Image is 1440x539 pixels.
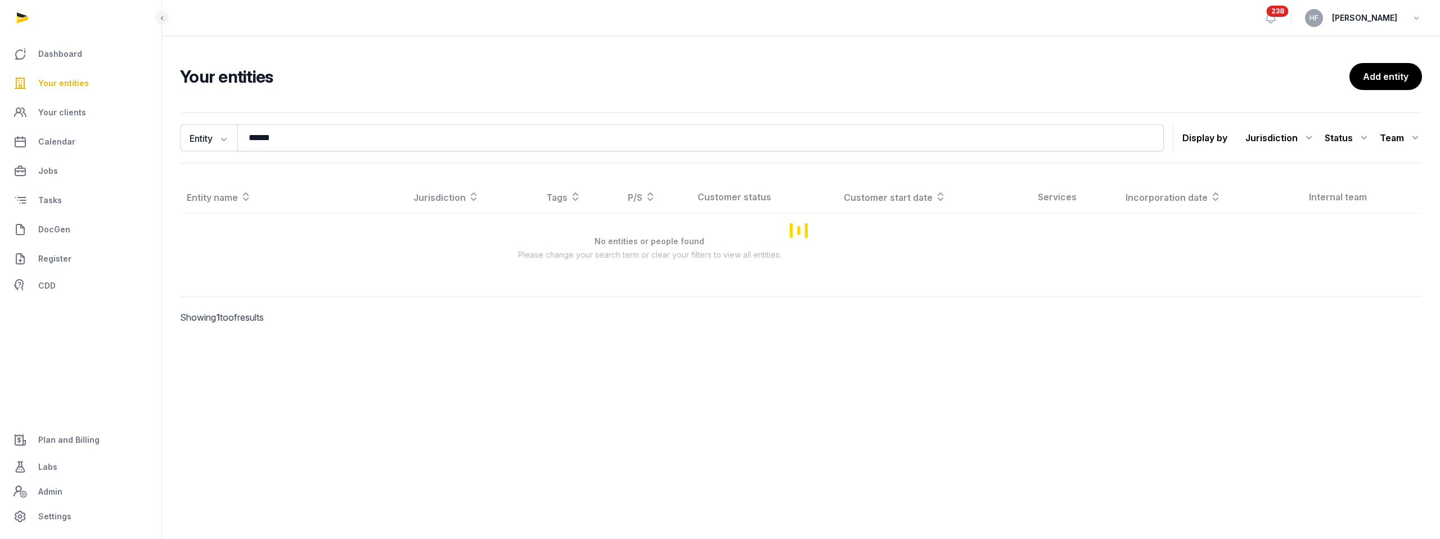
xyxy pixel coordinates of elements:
button: HF [1305,9,1323,27]
a: Your entities [9,70,152,97]
a: Add entity [1349,63,1422,90]
a: Jobs [9,158,152,185]
a: Plan and Billing [9,426,152,453]
span: Register [38,252,71,266]
a: Register [9,245,152,272]
span: 1 [216,312,220,323]
a: Admin [9,480,152,503]
div: Team [1380,129,1422,147]
h2: Your entities [180,66,1349,87]
div: Loading [180,181,1422,279]
span: Settings [38,510,71,523]
span: [PERSON_NAME] [1332,11,1397,25]
span: 238 [1267,6,1289,17]
span: Dashboard [38,47,82,61]
span: Calendar [38,135,75,149]
a: Dashboard [9,41,152,68]
a: CDD [9,275,152,297]
span: Jobs [38,164,58,178]
a: Settings [9,503,152,530]
span: Plan and Billing [38,433,100,447]
a: Calendar [9,128,152,155]
span: HF [1309,15,1318,21]
p: Showing to of results [180,297,477,338]
span: Tasks [38,194,62,207]
div: Jurisdiction [1245,129,1316,147]
a: Your clients [9,99,152,126]
div: Status [1325,129,1371,147]
button: Entity [180,124,237,151]
span: Admin [38,485,62,498]
span: CDD [38,279,56,293]
a: DocGen [9,216,152,243]
a: Tasks [9,187,152,214]
p: Display by [1182,129,1227,147]
span: Labs [38,460,57,474]
span: DocGen [38,223,70,236]
span: Your entities [38,77,89,90]
a: Labs [9,453,152,480]
span: Your clients [38,106,86,119]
